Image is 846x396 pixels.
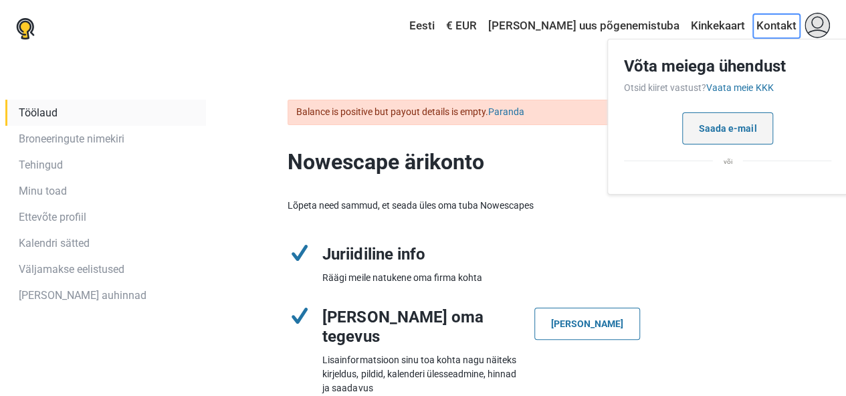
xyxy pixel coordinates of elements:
a: Tehingud [5,152,206,178]
a: Ettevõte profiil [5,204,206,230]
a: [PERSON_NAME] uus põgenemistuba [485,14,683,38]
p: Nowescape ärikonto [288,146,700,177]
img: check-mark.blue.lg.svg [292,245,308,261]
p: Lõpeta need sammud, et seada üles oma tuba Nowescapes [288,199,700,213]
a: Kontakt [753,14,800,38]
span: või [713,152,743,170]
p: [PERSON_NAME] oma tegevus [322,308,523,346]
a: Väljamakse eelistused [5,256,206,282]
p: Räägi meile natukene oma firma kohta [322,271,523,285]
a: Broneeringute nimekiri [5,126,206,152]
a: Kalendri sätted [5,230,206,256]
a: Minu toad [5,178,206,204]
img: check-mark.blue.lg.svg [292,308,308,324]
p: Lisainformatsioon sinu toa kohta nagu näiteks kirjeldus, pildid, kalenderi ülesseadmine, hinnad j... [322,353,523,395]
a: Vaata meie KKK [706,82,773,93]
a: Eesti [397,14,438,38]
a: Kinkekaart [688,14,748,38]
a: Töölaud [5,100,206,126]
p: Juriidiline info [322,245,523,264]
button: Saada e-mail [682,112,773,144]
div: Balance is positive but payout details is empty. [288,100,700,125]
a: [PERSON_NAME] auhinnad [5,282,206,308]
a: € EUR [443,14,480,38]
img: Nowescape logo [16,18,35,39]
a: [PERSON_NAME] [534,308,640,340]
img: Eesti [400,21,409,31]
a: Paranda [488,106,524,117]
p: Otsid kiiret vastust? [624,77,831,98]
